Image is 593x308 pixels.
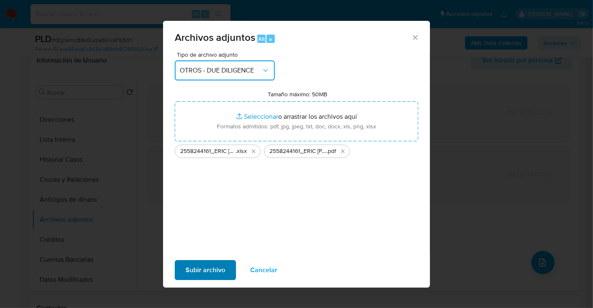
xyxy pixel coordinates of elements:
[175,60,275,80] button: OTROS - DUE DILIGENCE
[236,147,247,155] span: .xlsx
[269,147,327,155] span: 2558244161_ERIC [PERSON_NAME] REAL_SEP25
[258,35,265,43] span: Alt
[180,147,236,155] span: 2558244161_ERIC [PERSON_NAME] REAL_SEP25
[250,261,277,279] span: Cancelar
[180,66,261,75] span: OTROS - DUE DILIGENCE
[338,146,348,156] button: Eliminar 2558244161_ERIC MOISES GOMES REAL_SEP25.pdf
[186,261,225,279] span: Subir archivo
[239,260,288,280] button: Cancelar
[269,35,272,43] span: a
[249,146,259,156] button: Eliminar 2558244161_ERIC MOISES GOMES REAL_SEP25.xlsx
[175,30,255,45] span: Archivos adjuntos
[411,33,419,41] button: Cerrar
[175,260,236,280] button: Subir archivo
[177,52,277,58] span: Tipo de archivo adjunto
[327,147,336,155] span: .pdf
[175,141,418,158] ul: Archivos seleccionados
[268,90,328,98] label: Tamaño máximo: 50MB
